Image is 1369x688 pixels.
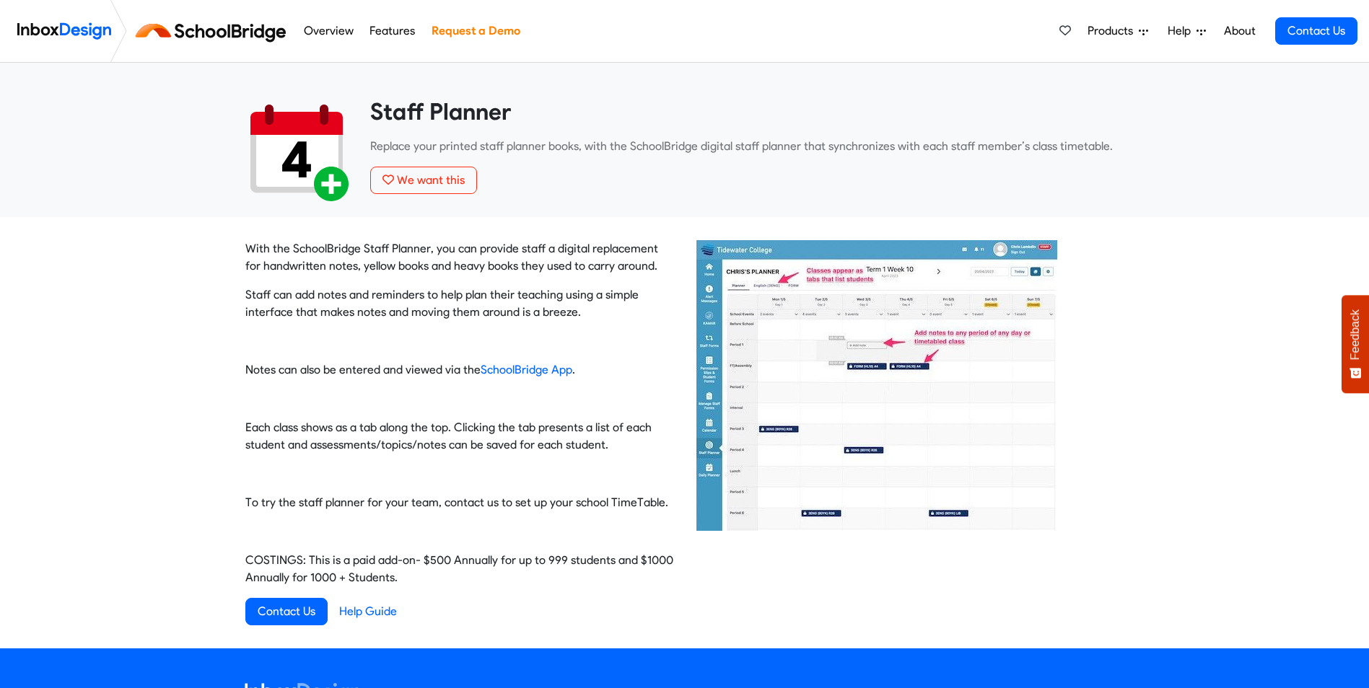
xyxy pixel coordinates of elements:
p: To try the staff planner for your team, contact us to set up your school TimeTable. [245,494,673,511]
img: 2023_05_26_63a9be063b491663ba2618a07fa8bde1.jpg [696,240,1057,531]
p: Notes can also be entered and viewed via the . [245,361,673,379]
p: Each class shows as a tab along the top. Clicking the tab presents a list of each student and ass... [245,419,673,454]
img: schoolbridge logo [133,14,295,48]
p: Staff can add notes and reminders to help plan their teaching using a simple interface that makes... [245,286,673,321]
a: Overview [299,17,357,45]
span: Products [1088,22,1139,40]
button: We want this [370,167,477,194]
a: Contact Us [1275,17,1357,45]
a: Help Guide [328,599,408,625]
p: COSTINGS: This is a paid add-on- $500 Annually for up to 999 students and $1000 Annually for 1000... [245,552,673,586]
a: SchoolBridge App [481,363,572,376]
span: Feedback [1349,309,1362,360]
p: Replace your printed staff planner books, with the SchoolBridge digital staff planner that synchr... [370,138,1125,155]
a: Products [1082,17,1154,45]
a: Request a Demo [427,17,524,45]
span: Help [1168,22,1197,40]
a: Help [1162,17,1212,45]
a: Contact Us [245,598,328,625]
heading: Staff Planner [370,97,1125,126]
span: We want this [397,173,465,187]
img: 2022_01_17_icon_daily_planner.svg [245,97,349,201]
p: With the SchoolBridge Staff Planner, you can provide staff a digital replacement for handwritten ... [245,240,673,275]
a: Features [366,17,419,45]
button: Feedback - Show survey [1342,295,1369,393]
a: About [1220,17,1259,45]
